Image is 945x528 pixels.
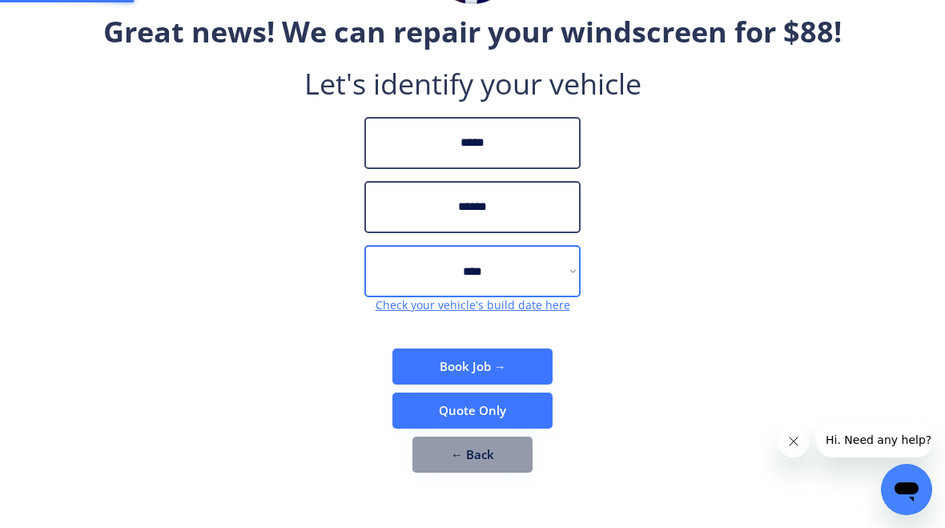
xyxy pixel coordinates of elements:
[816,422,932,457] iframe: Message from company
[778,425,810,457] iframe: Close message
[304,64,641,104] div: Let's identify your vehicle
[881,464,932,515] iframe: Button to launch messaging window
[392,393,553,429] button: Quote Only
[412,437,533,473] button: ← Back
[376,297,570,312] a: Check your vehicle's build date here
[392,349,553,385] button: Book Job →
[103,12,842,52] div: Great news! We can repair your windscreen for $88!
